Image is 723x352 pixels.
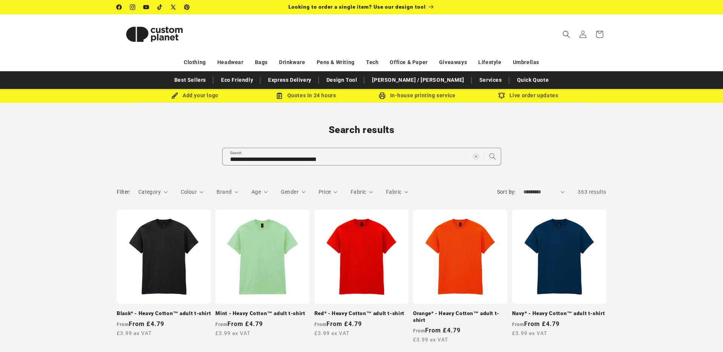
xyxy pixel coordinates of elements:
div: Add your logo [139,91,250,100]
div: Live order updates [473,91,584,100]
span: Brand [217,189,232,195]
a: [PERSON_NAME] / [PERSON_NAME] [368,73,468,87]
summary: Price [319,188,338,196]
a: Eco Friendly [217,73,257,87]
span: Fabric [351,189,366,195]
span: Age [252,189,261,195]
a: Lifestyle [478,56,501,69]
a: Custom Planet [114,14,195,54]
span: Looking to order a single item? Use our design tool [288,4,426,10]
span: Fabric [386,189,401,195]
span: Category [138,189,161,195]
a: Orange* - Heavy Cotton™ adult t-shirt [413,310,507,323]
a: Umbrellas [513,56,539,69]
a: Black* - Heavy Cotton™ adult t-shirt [117,310,211,317]
button: Search [484,148,501,165]
button: Clear search term [468,148,484,165]
summary: Search [558,26,575,43]
a: Express Delivery [264,73,315,87]
label: Sort by: [497,189,516,195]
a: Headwear [217,56,244,69]
a: Clothing [184,56,206,69]
a: Quick Quote [513,73,553,87]
a: Mint - Heavy Cotton™ adult t-shirt [215,310,310,317]
a: Best Sellers [171,73,210,87]
summary: Fabric (0 selected) [386,188,408,196]
span: 363 results [578,189,606,195]
img: Brush Icon [171,92,178,99]
a: Pens & Writing [317,56,355,69]
img: Order updates [498,92,505,99]
a: Navy* - Heavy Cotton™ adult t-shirt [512,310,606,317]
a: Services [476,73,506,87]
h2: Filter: [117,188,131,196]
a: Tech [366,56,378,69]
span: Gender [281,189,299,195]
summary: Age (0 selected) [252,188,268,196]
h1: Search results [117,124,606,136]
summary: Gender (0 selected) [281,188,305,196]
div: In-house printing service [361,91,473,100]
a: Giveaways [439,56,467,69]
a: Bags [255,56,268,69]
summary: Brand (0 selected) [217,188,238,196]
span: Colour [181,189,197,195]
a: Design Tool [323,73,361,87]
img: Custom Planet [117,17,192,51]
summary: Fabric (0 selected) [351,188,373,196]
img: In-house printing [379,92,386,99]
a: Drinkware [279,56,305,69]
span: Price [319,189,331,195]
img: Order Updates Icon [276,92,283,99]
a: Office & Paper [390,56,427,69]
summary: Category (0 selected) [138,188,168,196]
div: Quotes in 24 hours [250,91,361,100]
summary: Colour (0 selected) [181,188,204,196]
a: Red* - Heavy Cotton™ adult t-shirt [314,310,409,317]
